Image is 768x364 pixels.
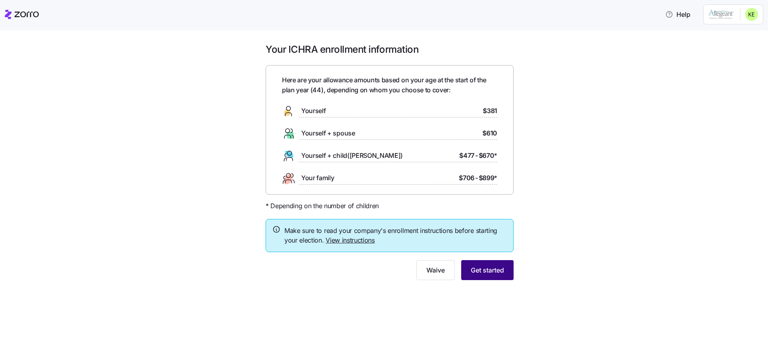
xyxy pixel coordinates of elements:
[475,151,478,161] span: -
[282,75,497,95] span: Here are your allowance amounts based on your age at the start of the plan year ( 44 ), depending...
[479,151,497,161] span: $670
[483,106,497,116] span: $381
[416,260,455,280] button: Waive
[479,173,497,183] span: $899
[482,128,497,138] span: $610
[284,226,507,246] span: Make sure to read your company's enrollment instructions before starting your election.
[301,151,403,161] span: Yourself + child([PERSON_NAME])
[301,173,334,183] span: Your family
[426,265,445,275] span: Waive
[459,173,474,183] span: $706
[665,10,690,19] span: Help
[266,43,514,56] h1: Your ICHRA enrollment information
[475,173,478,183] span: -
[745,8,758,21] img: 9c3023d2490eb309fd28c4e27891d9b9
[301,128,355,138] span: Yourself + spouse
[708,10,734,19] img: Employer logo
[471,265,504,275] span: Get started
[461,260,514,280] button: Get started
[459,151,474,161] span: $477
[266,201,379,211] span: * Depending on the number of children
[326,236,375,244] a: View instructions
[659,6,697,22] button: Help
[301,106,326,116] span: Yourself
